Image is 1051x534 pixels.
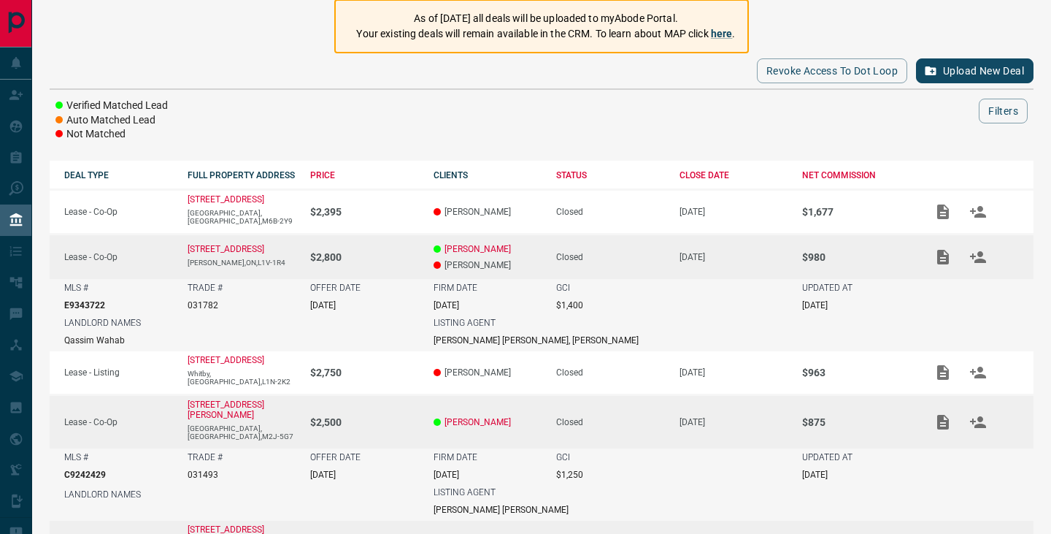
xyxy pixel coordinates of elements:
p: LANDLORD NAMES [64,318,141,328]
p: Lease - Co-Op [64,252,173,262]
p: Lease - Co-Op [64,207,173,217]
a: [PERSON_NAME] [444,417,511,427]
p: $1,400 [556,300,583,310]
p: Lease - Co-Op [64,417,173,427]
p: $1,250 [556,470,583,480]
p: [DATE] [802,300,828,310]
p: [DATE] [802,470,828,480]
p: $1,677 [802,206,911,218]
p: [DATE] [310,300,336,310]
span: Add / View Documents [925,367,960,377]
a: [STREET_ADDRESS] [188,244,264,254]
p: OFFER DATE [310,452,361,462]
div: Closed [556,252,665,262]
span: Match Clients [960,206,996,216]
p: [PERSON_NAME] [434,367,542,378]
p: LISTING AGENT [434,318,496,328]
p: [GEOGRAPHIC_DATA],[GEOGRAPHIC_DATA],M6B-2Y9 [188,209,296,225]
li: Not Matched [55,127,168,142]
p: MLS # [64,283,88,293]
button: Revoke Access to Dot Loop [757,58,907,83]
span: Add / View Documents [925,416,960,427]
div: STATUS [556,170,665,180]
p: $980 [802,251,911,263]
span: Match Clients [960,416,996,427]
p: 031493 [188,470,218,480]
p: [DATE] [680,252,788,262]
p: Lease - Listing [64,367,173,378]
p: [DATE] [434,470,459,480]
div: Closed [556,367,665,378]
p: [PERSON_NAME] [434,260,542,270]
a: [STREET_ADDRESS] [188,355,264,365]
p: [DATE] [434,300,459,310]
div: CLIENTS [434,170,542,180]
a: [STREET_ADDRESS] [188,194,264,205]
p: Qassim Wahab [64,335,125,346]
span: Add / View Documents [925,251,960,262]
button: Upload New Deal [916,58,1033,83]
p: [DATE] [680,367,788,378]
a: here [711,28,733,39]
p: MLS # [64,452,88,462]
div: Closed [556,417,665,427]
li: Auto Matched Lead [55,113,168,128]
p: FIRM DATE [434,283,477,293]
p: [DATE] [310,470,336,480]
p: TRADE # [188,452,223,462]
p: C9242429 [64,470,106,480]
p: E9343722 [64,300,105,310]
p: [PERSON_NAME],ON,L1V-1R4 [188,259,296,267]
li: Verified Matched Lead [55,99,168,113]
p: [GEOGRAPHIC_DATA],[GEOGRAPHIC_DATA],M2J-5G7 [188,424,296,440]
div: Closed [556,207,665,217]
p: Your existing deals will remain available in the CRM. To learn about MAP click . [356,26,735,42]
p: 031782 [188,300,218,310]
p: LISTING AGENT [434,487,496,497]
p: GCI [556,452,570,462]
a: [PERSON_NAME] [444,244,511,254]
div: NET COMMISSION [802,170,911,180]
p: [PERSON_NAME] [434,207,542,217]
div: DEAL TYPE [64,170,173,180]
div: FULL PROPERTY ADDRESS [188,170,296,180]
div: CLOSE DATE [680,170,788,180]
p: As of [DATE] all deals will be uploaded to myAbode Portal. [356,11,735,26]
p: UPDATED AT [802,452,852,462]
p: [DATE] [680,417,788,427]
p: $2,750 [310,367,419,378]
p: $963 [802,367,911,378]
p: [PERSON_NAME] [PERSON_NAME], [PERSON_NAME] [434,335,639,346]
div: PRICE [310,170,419,180]
p: FIRM DATE [434,452,477,462]
a: [STREET_ADDRESS][PERSON_NAME] [188,400,264,420]
p: $2,500 [310,416,419,428]
p: [PERSON_NAME] [PERSON_NAME] [434,505,569,515]
span: Add / View Documents [925,206,960,216]
p: $875 [802,416,911,428]
span: Match Clients [960,251,996,262]
p: $2,800 [310,251,419,263]
p: OFFER DATE [310,283,361,293]
p: TRADE # [188,283,223,293]
p: UPDATED AT [802,283,852,293]
p: $2,395 [310,206,419,218]
p: [DATE] [680,207,788,217]
button: Filters [979,99,1028,123]
p: LANDLORD NAMES [64,489,141,500]
p: GCI [556,283,570,293]
p: Whitby,[GEOGRAPHIC_DATA],L1N-2K2 [188,370,296,386]
span: Match Clients [960,367,996,377]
